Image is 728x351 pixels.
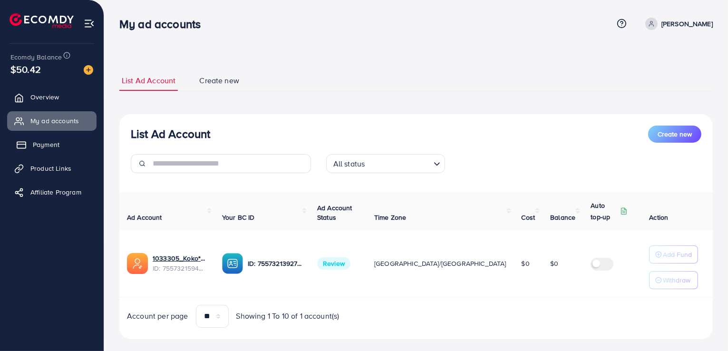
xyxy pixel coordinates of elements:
[648,126,701,143] button: Create new
[7,88,97,107] a: Overview
[374,259,506,268] span: [GEOGRAPHIC_DATA]/[GEOGRAPHIC_DATA]
[7,111,97,130] a: My ad accounts
[199,75,239,86] span: Create new
[688,308,721,344] iframe: Chat
[153,263,207,273] span: ID: 7557321594222215185
[236,311,340,322] span: Showing 1 To 10 of 1 account(s)
[7,183,97,202] a: Affiliate Program
[127,253,148,274] img: ic-ads-acc.e4c84228.svg
[153,253,207,273] div: <span class='underline'>1033305_Koko**_1759576077427</span></br>7557321594222215185
[326,154,445,173] div: Search for option
[663,274,690,286] p: Withdraw
[641,18,713,30] a: [PERSON_NAME]
[10,62,41,76] span: $50.42
[30,92,59,102] span: Overview
[153,253,207,263] a: 1033305_Koko**_1759576077427
[591,200,618,223] p: Auto top-up
[317,203,352,222] span: Ad Account Status
[663,249,692,260] p: Add Fund
[10,13,74,28] img: logo
[30,164,71,173] span: Product Links
[222,253,243,274] img: ic-ba-acc.ded83a64.svg
[368,155,429,171] input: Search for option
[374,213,406,222] span: Time Zone
[331,157,367,171] span: All status
[222,213,255,222] span: Your BC ID
[649,271,698,289] button: Withdraw
[7,135,97,154] a: Payment
[84,65,93,75] img: image
[122,75,175,86] span: List Ad Account
[7,159,97,178] a: Product Links
[658,129,692,139] span: Create new
[10,52,62,62] span: Ecomdy Balance
[661,18,713,29] p: [PERSON_NAME]
[119,17,208,31] h3: My ad accounts
[127,213,162,222] span: Ad Account
[127,311,188,322] span: Account per page
[30,116,79,126] span: My ad accounts
[522,213,535,222] span: Cost
[649,245,698,263] button: Add Fund
[30,187,81,197] span: Affiliate Program
[550,259,558,268] span: $0
[649,213,668,222] span: Action
[522,259,530,268] span: $0
[131,127,210,141] h3: List Ad Account
[33,140,59,149] span: Payment
[248,258,302,269] p: ID: 7557321392757325840
[550,213,575,222] span: Balance
[84,18,95,29] img: menu
[317,257,350,270] span: Review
